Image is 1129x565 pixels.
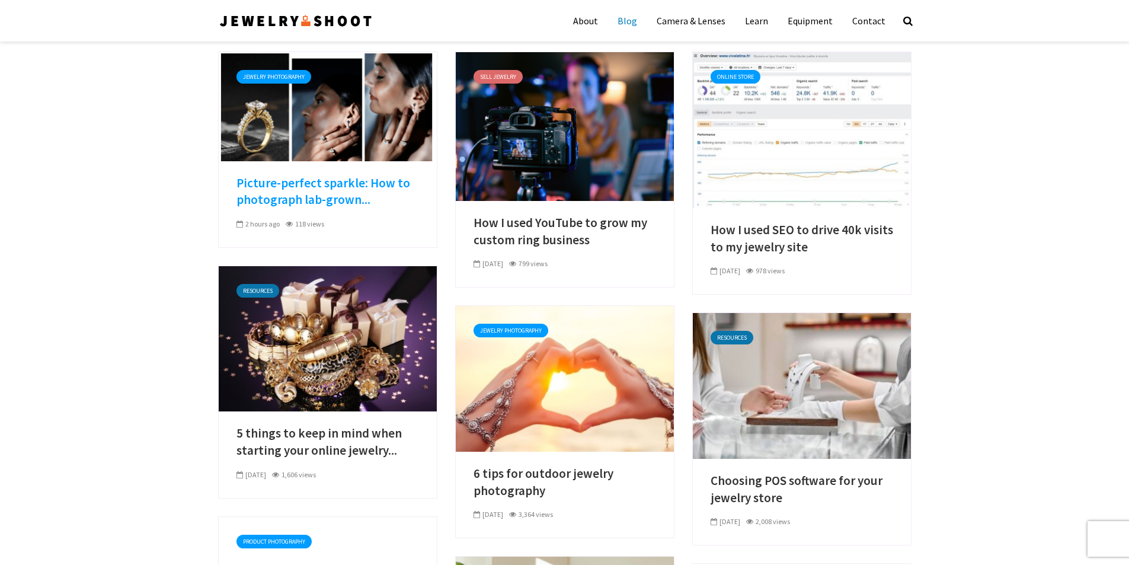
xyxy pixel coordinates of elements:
a: Learn [736,6,777,36]
a: Online Store [711,70,760,84]
a: How I used SEO to drive 40k visits to my jewelry site [711,222,893,256]
a: Choosing POS software for your jewelry store [693,379,911,391]
div: 978 views [746,266,785,276]
a: 6 tips for outdoor jewelry photography [456,372,674,384]
a: How I used YouTube to grow my custom ring business [474,215,656,248]
img: Jewelry Photographer Bay Area - San Francisco | Nationwide via Mail [218,11,373,30]
a: How I used SEO to drive 40k visits to my jewelry site [693,123,911,135]
span: [DATE] [474,259,503,268]
a: Sell Jewelry [474,70,523,84]
a: Jewelry Photography [236,70,311,84]
span: [DATE] [711,266,740,275]
a: 6 tips for outdoor jewelry photography [474,465,656,499]
div: 2,008 views [746,516,790,527]
a: Blog [609,6,646,36]
a: How I used YouTube to grow my custom ring business [456,119,674,131]
a: Resources [236,284,279,298]
a: 5 things to keep in mind when starting your online jewelry business [219,332,437,344]
a: Camera & Lenses [648,6,734,36]
span: [DATE] [474,510,503,519]
a: Resources [711,331,753,344]
div: 799 views [509,258,548,269]
a: 5 things to keep in mind when starting your online jewelry... [236,425,419,459]
a: Product Photography [236,535,312,548]
a: Picture-perfect sparkle: How to photograph lab-grown... [236,175,419,209]
div: 1,606 views [272,470,316,480]
a: Equipment [779,6,842,36]
a: About [564,6,607,36]
a: Contact [843,6,894,36]
span: [DATE] [236,470,266,479]
a: Choosing POS software for your jewelry store [711,473,893,506]
div: 3,364 views [509,509,553,520]
a: Picture-perfect sparkle: How to photograph lab-grown diamonds and moissanite rings [219,100,437,111]
span: [DATE] [711,517,740,526]
div: 118 views [286,219,324,229]
span: 2 hours ago [236,219,280,228]
a: Jewelry Photography [474,324,548,337]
